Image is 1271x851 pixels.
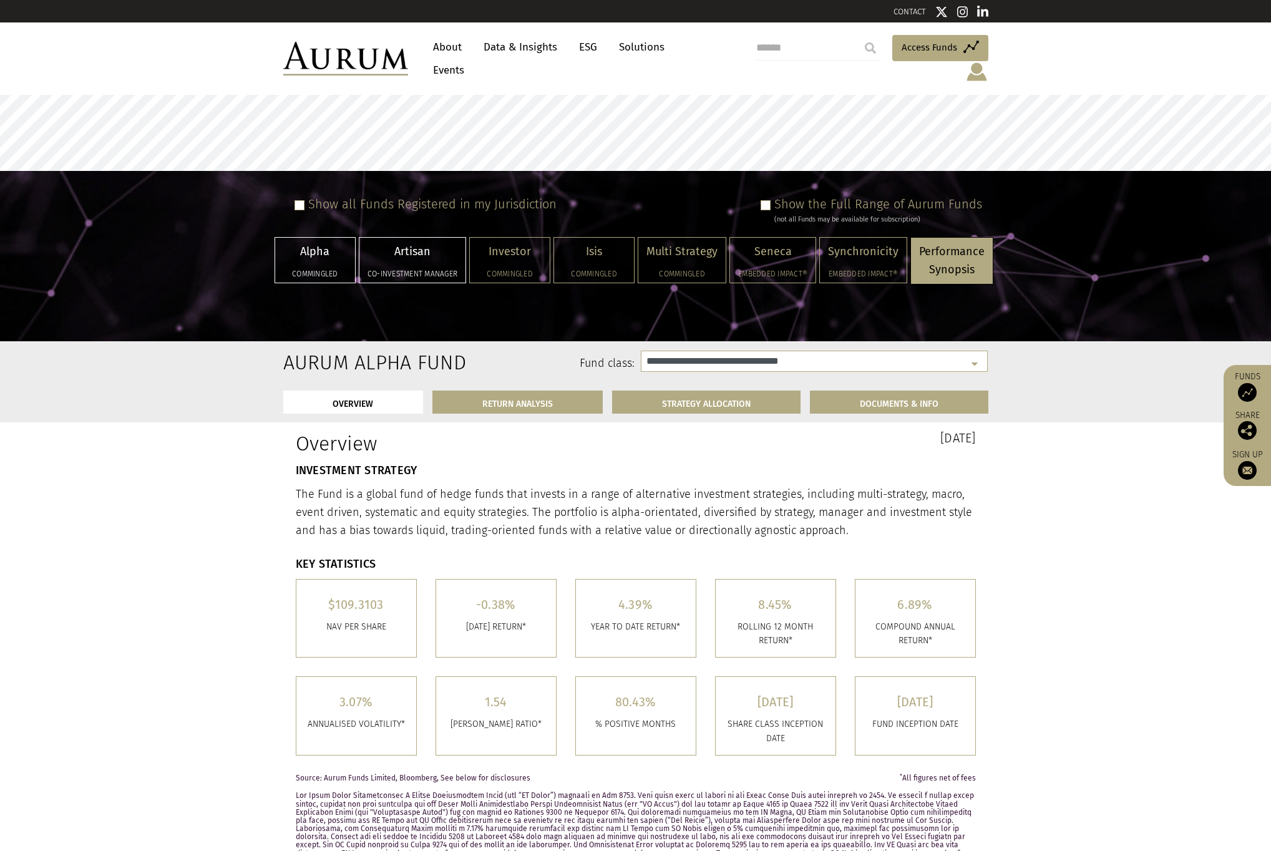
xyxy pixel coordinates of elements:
p: [DATE] RETURN* [446,620,547,634]
h5: [DATE] [725,696,826,708]
img: Twitter icon [935,6,948,18]
h3: [DATE] [645,432,976,444]
p: ROLLING 12 MONTH RETURN* [725,620,826,648]
span: All figures net of fees [900,774,976,782]
p: Synchronicity [828,243,898,261]
h5: Commingled [283,270,347,278]
img: Instagram icon [957,6,968,18]
a: About [427,36,468,59]
p: ANNUALISED VOLATILITY* [306,717,407,731]
h5: 3.07% [306,696,407,708]
label: Show the Full Range of Aurum Funds [774,197,982,212]
p: SHARE CLASS INCEPTION DATE [725,717,826,746]
p: Alpha [283,243,347,261]
img: Share this post [1238,421,1257,440]
a: Access Funds [892,35,988,61]
a: Sign up [1230,449,1265,480]
h5: Commingled [478,270,542,278]
p: Seneca [738,243,807,261]
img: account-icon.svg [965,61,988,82]
img: Sign up to our newsletter [1238,461,1257,480]
p: YEAR TO DATE RETURN* [585,620,686,634]
img: Linkedin icon [977,6,988,18]
p: Investor [478,243,542,261]
span: Access Funds [902,40,957,55]
h5: Commingled [562,270,626,278]
a: Funds [1230,371,1265,402]
h5: 8.45% [725,598,826,611]
p: Artisan [368,243,457,261]
h1: Overview [296,432,626,455]
input: Submit [858,36,883,61]
a: Data & Insights [477,36,563,59]
a: Solutions [613,36,671,59]
h5: Embedded Impact® [828,270,898,278]
p: % POSITIVE MONTHS [585,717,686,731]
img: Access Funds [1238,383,1257,402]
div: Share [1230,411,1265,440]
h5: 80.43% [585,696,686,708]
div: (not all Funds may be available for subscription) [774,214,982,225]
a: Events [427,59,464,82]
p: [PERSON_NAME] RATIO* [446,717,547,731]
h5: Co-investment Manager [368,270,457,278]
label: Show all Funds Registered in my Jurisdiction [308,197,557,212]
p: Multi Strategy [646,243,718,261]
strong: KEY STATISTICS [296,557,376,571]
p: COMPOUND ANNUAL RETURN* [865,620,966,648]
p: The Fund is a global fund of hedge funds that invests in a range of alternative investment strate... [296,485,976,539]
h5: 1.54 [446,696,547,708]
h5: Commingled [646,270,718,278]
p: FUND INCEPTION DATE [865,717,966,731]
p: Performance Synopsis [919,243,985,279]
a: ESG [573,36,603,59]
h5: -0.38% [446,598,547,611]
h2: Aurum Alpha Fund [283,351,385,374]
h5: 4.39% [585,598,686,611]
a: STRATEGY ALLOCATION [612,391,801,414]
h5: 6.89% [865,598,966,611]
h5: $109.3103 [306,598,407,611]
h5: [DATE] [865,696,966,708]
a: CONTACT [894,7,926,16]
p: Isis [562,243,626,261]
h5: Embedded Impact® [738,270,807,278]
strong: INVESTMENT STRATEGY [296,464,417,477]
span: Source: Aurum Funds Limited, Bloomberg, See below for disclosures [296,774,530,782]
p: Nav per share [306,620,407,634]
img: Aurum [283,42,408,75]
label: Fund class: [404,356,635,372]
a: RETURN ANALYSIS [432,391,603,414]
a: DOCUMENTS & INFO [810,391,988,414]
